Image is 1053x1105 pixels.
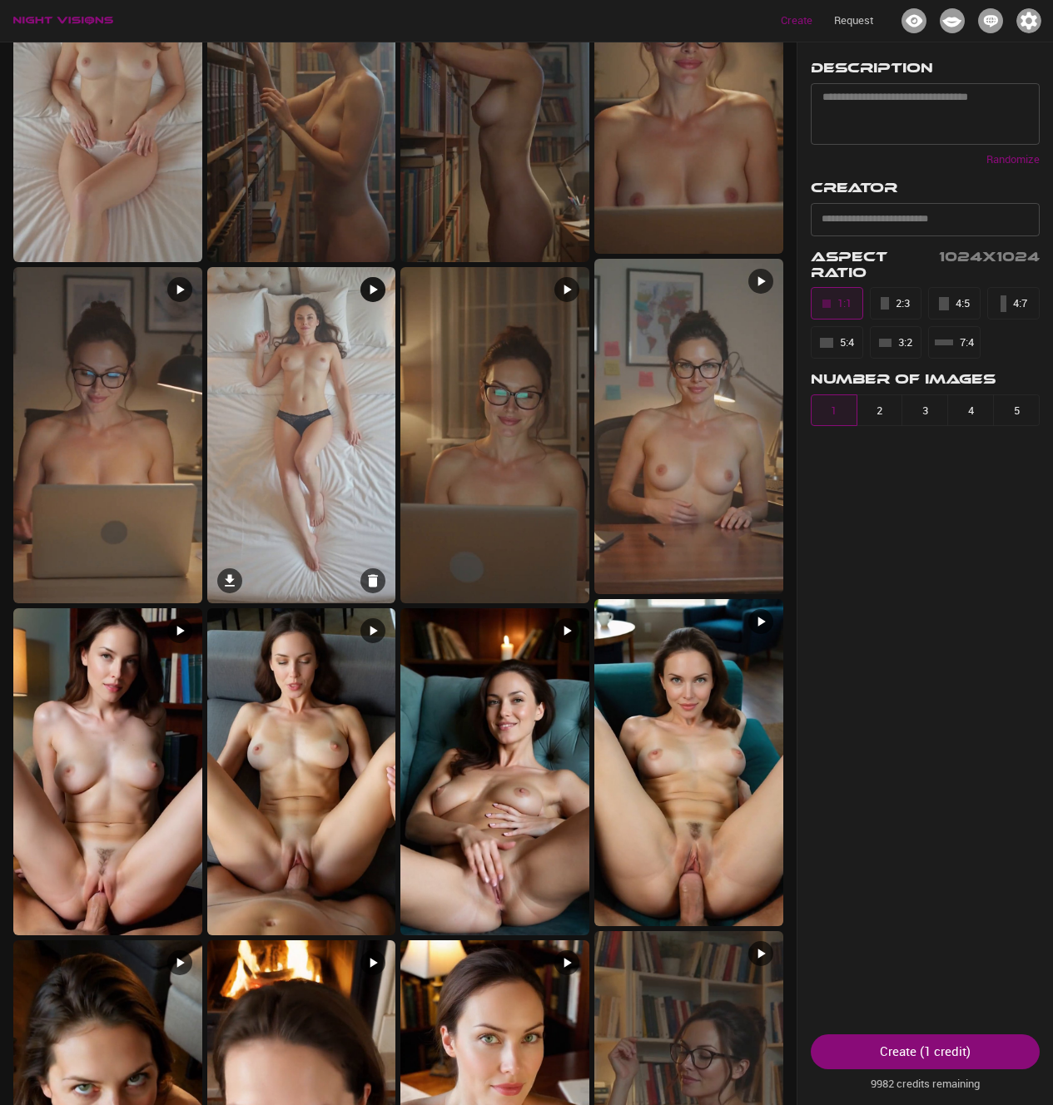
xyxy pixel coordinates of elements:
button: 7:4 [928,326,981,359]
button: 5:4 [811,326,863,359]
img: Icon [902,8,926,33]
button: 4:5 [928,287,981,320]
p: Request [834,12,873,29]
a: Projects [895,12,933,27]
img: V-21 - Fawks Sept NSFW Videos [13,608,202,935]
button: Icon [971,3,1010,38]
button: Icon [933,3,971,38]
button: 4:7 [987,287,1040,320]
img: V-2 - Fawks Sept NSFW Videos [400,608,589,935]
h3: Number of Images [811,372,1040,394]
img: V-24 - Fawks Sept NSFW Videos [207,267,396,602]
h3: Aspect Ratio [811,250,939,287]
img: Icon [940,8,965,33]
p: Create [781,12,812,29]
div: 5:4 [820,333,854,352]
img: V-22 - Fawks Sept NSFW Videos [594,259,783,594]
button: 3 [902,394,948,427]
button: Create (1 credit) [811,1034,1040,1069]
img: Icon [978,8,1003,33]
div: 3:2 [879,333,912,352]
p: Randomize [986,151,1040,168]
button: 4 [947,394,994,427]
h3: Description [811,61,933,83]
button: 1:1 [811,287,863,320]
button: 5 [993,394,1040,427]
div: 4:5 [939,294,970,313]
div: 1:1 [822,294,852,313]
div: 2:3 [881,294,910,313]
div: 7:4 [935,333,974,352]
div: Create ( 1 credit ) [880,1040,971,1062]
button: 3:2 [870,326,922,359]
img: logo [13,17,113,25]
img: V-20 - Fawks Sept NSFW Videos [207,608,396,935]
img: V-23 - Fawks Sept NSFW Videos [400,267,589,602]
a: Creators [933,12,971,27]
p: 9982 credits remaining [811,1069,1040,1093]
button: 1 [811,394,857,427]
img: Icon [1016,8,1041,33]
div: 4:7 [1001,294,1027,313]
img: V-25 - Fawks Sept NSFW Videos [13,267,202,602]
button: Icon [895,3,933,38]
button: 2:3 [870,287,922,320]
button: 2 [857,394,903,427]
a: Collabs [971,12,1010,27]
h3: Creator [811,181,897,203]
img: V-19 - Fawks Sept NSFW Videos [594,599,783,926]
button: Icon [1010,3,1048,38]
h3: 1024x1024 [939,250,1040,287]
